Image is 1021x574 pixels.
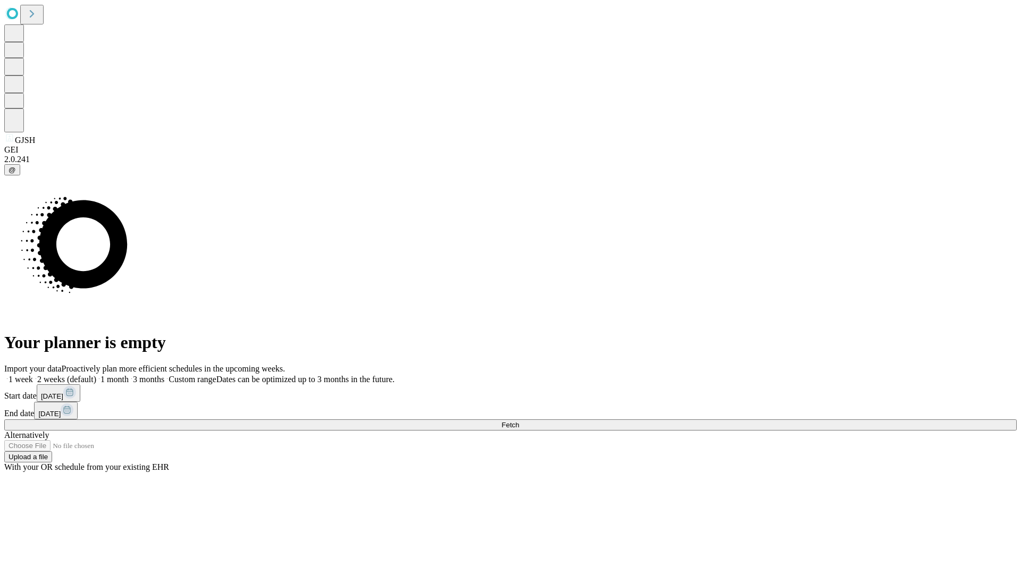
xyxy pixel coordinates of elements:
span: With your OR schedule from your existing EHR [4,462,169,471]
span: 1 month [101,375,129,384]
button: Fetch [4,419,1017,430]
span: @ [9,166,16,174]
button: [DATE] [37,384,80,402]
span: Dates can be optimized up to 3 months in the future. [216,375,395,384]
button: [DATE] [34,402,78,419]
div: 2.0.241 [4,155,1017,164]
span: [DATE] [41,392,63,400]
span: Proactively plan more efficient schedules in the upcoming weeks. [62,364,285,373]
div: End date [4,402,1017,419]
button: @ [4,164,20,175]
span: GJSH [15,136,35,145]
div: GEI [4,145,1017,155]
div: Start date [4,384,1017,402]
span: Import your data [4,364,62,373]
button: Upload a file [4,451,52,462]
span: [DATE] [38,410,61,418]
span: Custom range [169,375,216,384]
span: Alternatively [4,430,49,440]
h1: Your planner is empty [4,333,1017,352]
span: 2 weeks (default) [37,375,96,384]
span: 1 week [9,375,33,384]
span: Fetch [501,421,519,429]
span: 3 months [133,375,164,384]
